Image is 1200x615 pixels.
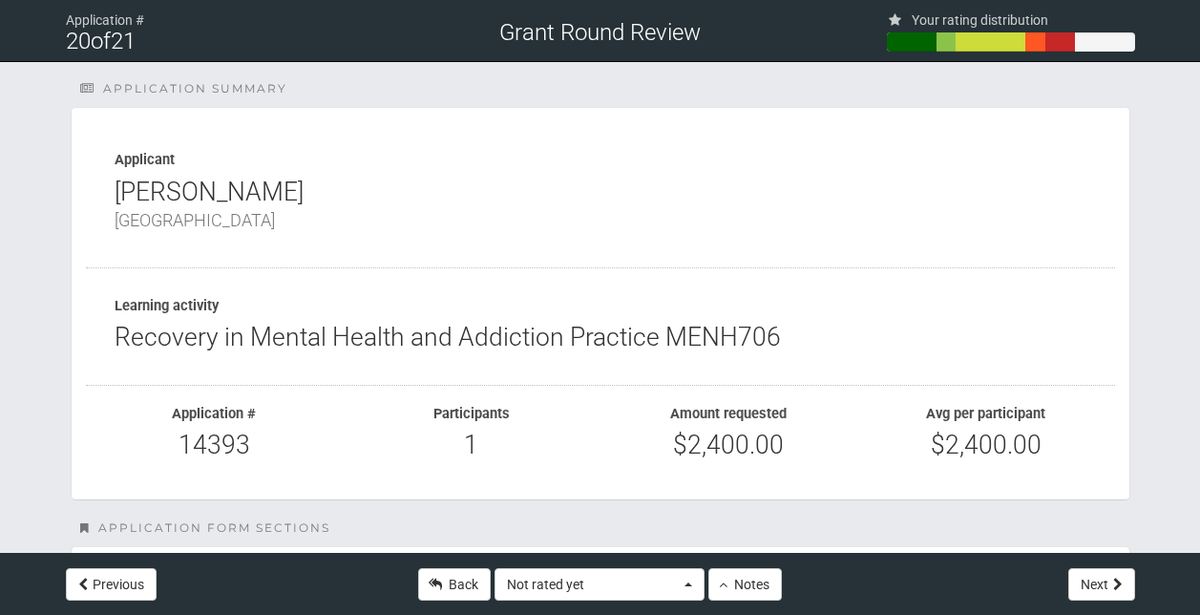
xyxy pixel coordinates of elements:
[66,11,314,25] div: Application #
[708,568,782,601] button: Notes
[115,179,1086,234] div: [PERSON_NAME]
[418,568,491,601] a: Back
[66,32,314,50] div: of
[115,297,1086,314] div: Learning activity
[80,520,1130,537] div: Application form sections
[100,405,329,422] div: Application #
[615,432,844,459] div: $2,400.00
[115,151,1086,168] div: Applicant
[100,432,329,459] div: 14393
[887,11,1135,25] div: Your rating distribution
[872,432,1101,459] div: $2,400.00
[357,405,586,422] div: Participants
[507,575,680,594] span: Not rated yet
[80,80,1130,97] div: Application summary
[111,28,136,54] span: 21
[615,405,844,422] div: Amount requested
[66,28,91,54] span: 20
[872,405,1101,422] div: Avg per participant
[495,568,705,601] button: Not rated yet
[115,324,1086,351] div: Recovery in Mental Health and Addiction Practice MENH706
[115,206,1086,234] div: [GEOGRAPHIC_DATA]
[66,568,157,601] button: Previous
[357,432,586,459] div: 1
[1068,568,1135,601] button: Next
